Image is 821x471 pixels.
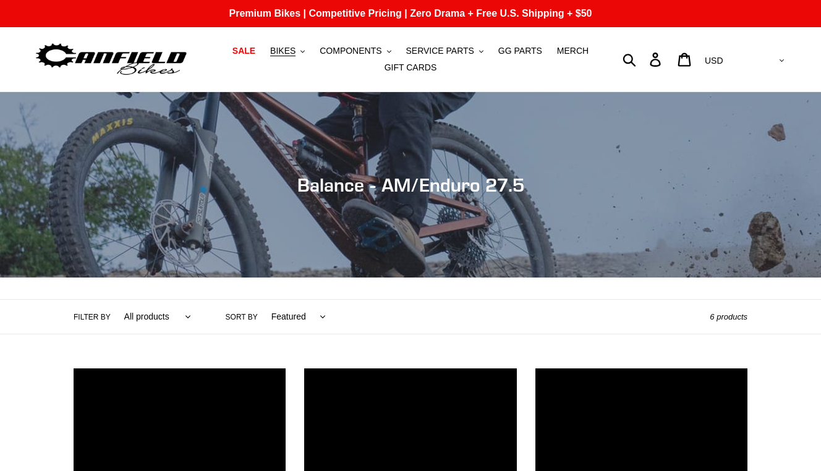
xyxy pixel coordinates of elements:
a: GG PARTS [492,43,548,59]
img: Canfield Bikes [34,40,189,79]
span: GG PARTS [498,46,542,56]
span: Balance - AM/Enduro 27.5 [297,174,524,196]
button: COMPONENTS [313,43,397,59]
span: SALE [232,46,255,56]
a: MERCH [551,43,595,59]
span: COMPONENTS [320,46,381,56]
span: BIKES [270,46,296,56]
button: SERVICE PARTS [399,43,489,59]
label: Sort by [226,312,258,323]
span: SERVICE PARTS [406,46,474,56]
label: Filter by [74,312,111,323]
a: SALE [226,43,262,59]
button: BIKES [264,43,311,59]
span: 6 products [710,312,747,321]
a: GIFT CARDS [378,59,443,76]
span: MERCH [557,46,589,56]
span: GIFT CARDS [385,62,437,73]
